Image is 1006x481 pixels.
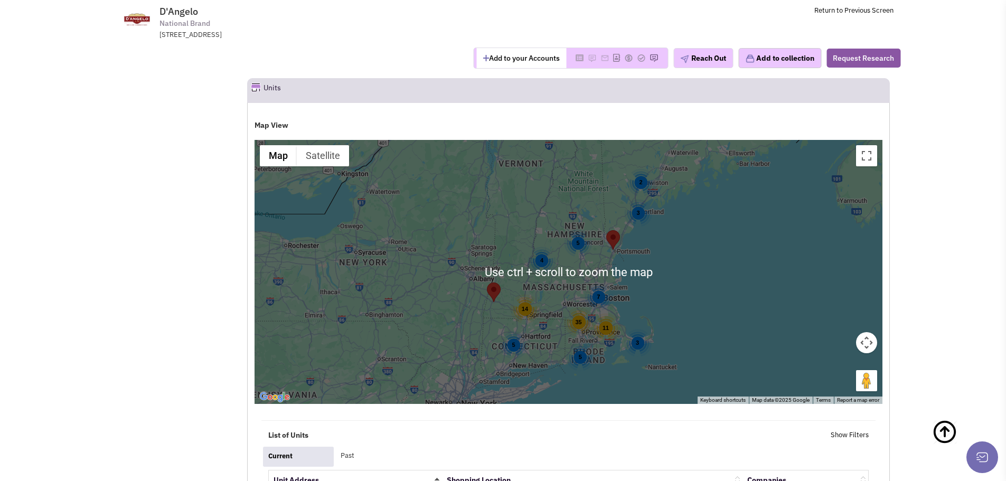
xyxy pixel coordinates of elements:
[257,390,292,404] a: Open this area in Google Maps (opens a new window)
[591,313,620,342] div: 11
[159,5,198,17] span: D'Angelo
[268,430,562,440] h4: List of Units
[673,48,733,68] button: Reach Out
[856,145,877,166] button: Toggle fullscreen view
[487,282,501,302] div: D'Angelo
[588,54,596,62] img: Please add to your accounts
[680,55,689,63] img: plane.png
[831,430,869,440] a: Show Filters
[623,329,651,357] div: 3
[297,145,349,166] button: Show satellite imagery
[255,120,882,130] h4: Map View
[563,307,593,337] div: 35
[263,447,334,467] a: Current
[335,446,407,466] a: Past
[650,54,658,62] img: Please add to your accounts
[837,397,879,403] a: Report a map error
[260,145,297,166] button: Show street map
[500,331,528,359] div: 5
[257,390,292,404] img: Google
[856,370,877,391] button: Drag Pegman onto the map to open Street View
[745,54,755,63] img: icon-collection-lavender.png
[752,397,810,403] span: Map data ©2025 Google
[624,199,652,227] div: 3
[826,49,900,68] button: Request Research
[585,283,613,311] div: 7
[264,79,281,102] h2: Units
[566,343,594,371] div: 5
[814,6,894,15] a: Return to Previous Screen
[637,54,645,62] img: Please add to your accounts
[159,18,210,29] span: National Brand
[856,332,877,353] button: Map camera controls
[606,230,620,250] div: D'Angelo
[476,48,566,68] button: Add to your Accounts
[600,54,609,62] img: Please add to your accounts
[159,30,435,40] div: [STREET_ADDRESS]
[528,246,556,274] div: 4
[564,229,592,257] div: 5
[932,409,985,477] a: Back To Top
[510,294,540,324] div: 14
[624,54,633,62] img: Please add to your accounts
[816,397,831,403] a: Terms (opens in new tab)
[627,168,655,196] div: 2
[700,397,746,404] button: Keyboard shortcuts
[738,48,821,68] button: Add to collection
